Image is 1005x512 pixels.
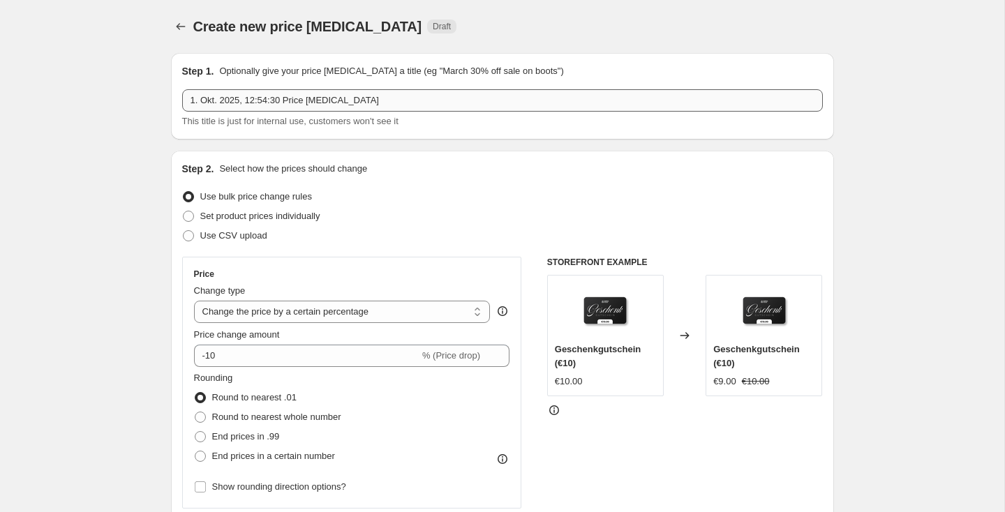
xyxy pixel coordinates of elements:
h3: Price [194,269,214,280]
span: Set product prices individually [200,211,320,221]
span: Draft [433,21,451,32]
span: Use CSV upload [200,230,267,241]
span: Create new price [MEDICAL_DATA] [193,19,422,34]
span: Geschenkgutschein (€10) [713,344,800,368]
span: Round to nearest whole number [212,412,341,422]
span: Rounding [194,372,233,383]
span: Round to nearest .01 [212,392,297,402]
span: Change type [194,285,246,296]
div: help [496,304,509,318]
img: 10-Gutschein-Online-Shop_80x.png [577,283,633,338]
span: % (Price drop) [422,350,480,361]
span: Use bulk price change rules [200,191,312,202]
h6: STOREFRONT EXAMPLE [547,257,823,268]
h2: Step 2. [182,162,214,176]
span: This title is just for internal use, customers won't see it [182,116,399,126]
strike: €10.00 [742,375,770,389]
span: End prices in .99 [212,431,280,442]
div: €10.00 [555,375,583,389]
input: 30% off holiday sale [182,89,823,112]
p: Optionally give your price [MEDICAL_DATA] a title (eg "March 30% off sale on boots") [219,64,563,78]
img: 10-Gutschein-Online-Shop_80x.png [736,283,792,338]
span: Price change amount [194,329,280,340]
span: Show rounding direction options? [212,481,346,492]
span: End prices in a certain number [212,451,335,461]
p: Select how the prices should change [219,162,367,176]
h2: Step 1. [182,64,214,78]
div: €9.00 [713,375,736,389]
button: Price change jobs [171,17,191,36]
input: -15 [194,345,419,367]
span: Geschenkgutschein (€10) [555,344,641,368]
